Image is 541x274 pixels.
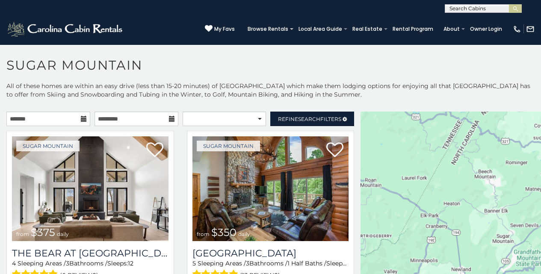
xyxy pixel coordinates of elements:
img: phone-regular-white.png [513,25,521,33]
img: mail-regular-white.png [526,25,535,33]
span: My Favs [214,25,235,33]
a: Rental Program [388,23,438,35]
a: Owner Login [466,23,506,35]
a: Sugar Mountain [197,141,260,151]
a: [GEOGRAPHIC_DATA] [192,247,349,259]
span: from [197,231,210,237]
span: Search [298,116,320,122]
span: 12 [128,259,133,267]
span: daily [238,231,250,237]
span: 1 Half Baths / [287,259,326,267]
span: daily [57,231,69,237]
a: Local Area Guide [294,23,346,35]
a: RefineSearchFilters [270,112,354,126]
img: White-1-2.png [6,21,125,38]
span: 12 [347,259,352,267]
a: Grouse Moor Lodge from $350 daily [192,136,349,241]
h3: The Bear At Sugar Mountain [12,247,169,259]
a: The Bear At [GEOGRAPHIC_DATA] [12,247,169,259]
a: The Bear At Sugar Mountain from $375 daily [12,136,169,241]
a: Browse Rentals [243,23,293,35]
span: $350 [211,226,237,239]
a: Real Estate [348,23,387,35]
h3: Grouse Moor Lodge [192,247,349,259]
img: The Bear At Sugar Mountain [12,136,169,241]
a: My Favs [205,25,235,33]
span: 5 [192,259,196,267]
span: Refine Filters [278,116,341,122]
a: Add to favorites [326,141,343,159]
span: 3 [66,259,69,267]
span: $375 [31,226,55,239]
span: from [16,231,29,237]
a: About [439,23,464,35]
a: Add to favorites [146,141,163,159]
img: Grouse Moor Lodge [192,136,349,241]
span: 4 [12,259,16,267]
span: 3 [246,259,249,267]
a: Sugar Mountain [16,141,80,151]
